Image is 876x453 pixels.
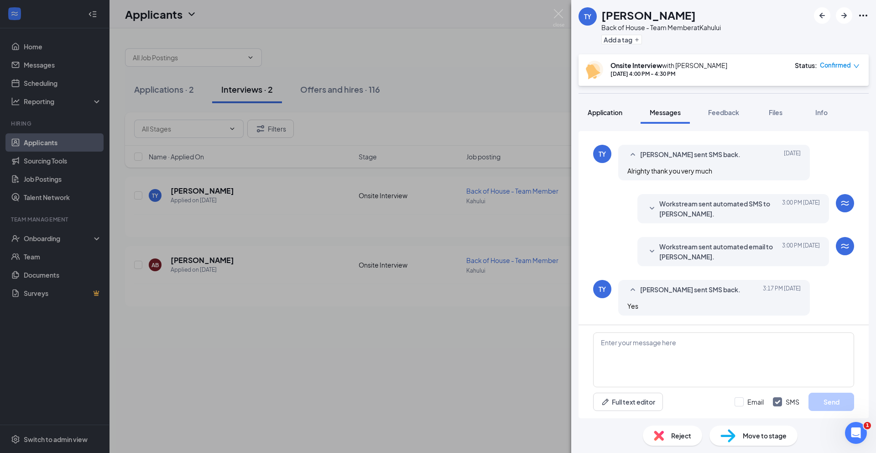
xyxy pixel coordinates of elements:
h1: [PERSON_NAME] [601,7,696,23]
svg: WorkstreamLogo [839,241,850,252]
b: Onsite Interview [610,61,662,69]
span: Messages [650,108,681,116]
span: Application [588,108,622,116]
span: Confirmed [820,61,851,70]
span: [DATE] 3:00 PM [782,242,820,262]
svg: SmallChevronUp [627,149,638,160]
span: Yes [627,302,638,310]
span: [DATE] 3:00 PM [782,199,820,219]
span: [DATE] [784,149,801,160]
div: TY [599,284,606,294]
span: Reject [671,431,691,441]
span: Workstream sent automated email to [PERSON_NAME]. [659,242,779,262]
svg: ArrowLeftNew [817,10,828,21]
svg: SmallChevronDown [647,203,657,214]
svg: WorkstreamLogo [839,198,850,209]
svg: ArrowRight [839,10,850,21]
span: [PERSON_NAME] sent SMS back. [640,284,740,295]
div: Back of House - Team Member at Kahului [601,23,721,32]
span: Files [769,108,782,116]
div: TY [599,149,606,158]
span: [DATE] 3:17 PM [763,284,801,295]
button: Full text editorPen [593,393,663,411]
div: TY [584,12,591,21]
svg: SmallChevronUp [627,284,638,295]
button: PlusAdd a tag [601,35,642,44]
button: ArrowLeftNew [814,7,830,24]
span: down [853,63,860,69]
svg: SmallChevronDown [647,246,657,257]
span: 1 [864,422,871,429]
div: with [PERSON_NAME] [610,61,727,70]
button: Send [808,393,854,411]
div: Status : [795,61,817,70]
span: Workstream sent automated SMS to [PERSON_NAME]. [659,199,779,219]
svg: Pen [601,397,610,406]
svg: Plus [634,37,640,42]
span: [PERSON_NAME] sent SMS back. [640,149,740,160]
iframe: Intercom live chat [845,422,867,444]
svg: Ellipses [858,10,869,21]
button: ArrowRight [836,7,852,24]
span: Info [815,108,828,116]
div: [DATE] 4:00 PM - 4:30 PM [610,70,727,78]
span: Alrighty thank you very much [627,167,712,175]
span: Move to stage [743,431,787,441]
span: Feedback [708,108,739,116]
